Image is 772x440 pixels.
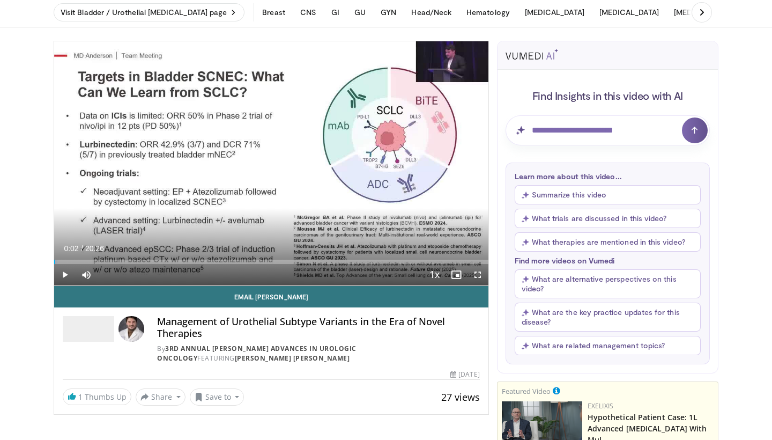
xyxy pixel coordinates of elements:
button: Hematology [460,2,516,23]
button: Summarize this video [515,185,701,204]
button: Head/Neck [405,2,458,23]
small: Featured Video [502,386,551,396]
span: 27 views [441,391,480,404]
img: Avatar [118,316,144,342]
button: GYN [374,2,403,23]
div: [DATE] [450,370,479,379]
a: Visit Bladder / Urothelial [MEDICAL_DATA] page [54,3,244,21]
button: What therapies are mentioned in this video? [515,232,701,252]
h4: Find Insights in this video with AI [506,89,710,102]
button: What are alternative perspectives on this video? [515,269,701,298]
button: Playback Rate [424,264,446,285]
p: Find more videos on Vumedi [515,256,701,265]
button: What are the key practice updates for this disease? [515,303,701,332]
button: Play [54,264,76,285]
a: Email [PERSON_NAME] [54,286,488,307]
span: 20:26 [85,244,104,253]
span: 1 [78,392,83,402]
button: GU [348,2,372,23]
p: Learn more about this video... [515,172,701,181]
div: By FEATURING [157,344,480,363]
button: Breast [256,2,291,23]
a: 1 Thumbs Up [63,388,131,405]
button: Enable picture-in-picture mode [446,264,467,285]
button: Fullscreen [467,264,488,285]
input: Question for AI [506,115,710,145]
div: Progress Bar [54,260,488,264]
img: 3rd Annual Christopher G. Wood Advances In Urologic Oncology [63,316,114,342]
h4: Management of Urothelial Subtype Variants in the Era of Novel Therapies [157,316,480,339]
button: Save to [190,388,244,406]
button: What are related management topics? [515,336,701,355]
button: Mute [76,264,97,285]
button: What trials are discussed in this video? [515,209,701,228]
button: CNS [294,2,323,23]
a: 3rd Annual [PERSON_NAME] Advances In Urologic Oncology [157,344,357,363]
a: [PERSON_NAME] [PERSON_NAME] [235,354,350,363]
button: [MEDICAL_DATA] [593,2,665,23]
button: GI [325,2,346,23]
a: Exelixis [588,401,613,410]
video-js: Video Player [54,41,488,286]
button: Share [136,388,185,406]
img: vumedi-ai-logo.svg [506,49,558,60]
span: 0:02 [64,244,78,253]
button: [MEDICAL_DATA] [518,2,591,23]
button: [MEDICAL_DATA] [667,2,740,23]
span: / [81,244,83,253]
